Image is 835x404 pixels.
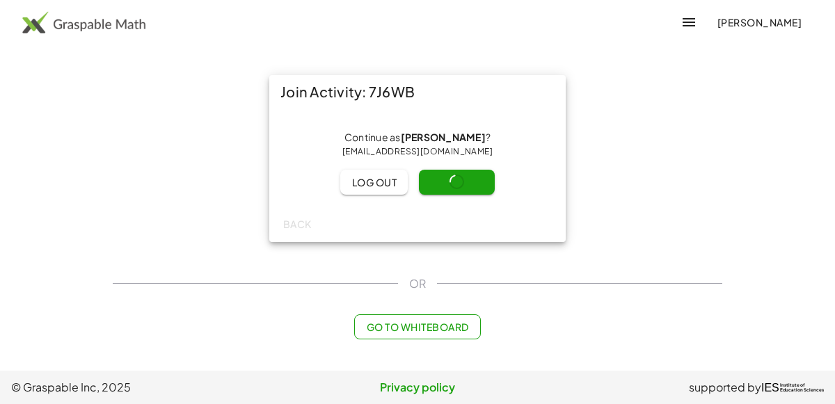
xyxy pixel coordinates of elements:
span: Institute of Education Sciences [780,383,824,393]
strong: [PERSON_NAME] [401,131,486,143]
span: Log out [351,176,397,188]
span: © Graspable Inc, 2025 [11,379,282,396]
button: [PERSON_NAME] [706,10,813,35]
span: Go to Whiteboard [366,321,468,333]
a: Privacy policy [282,379,552,396]
span: [PERSON_NAME] [717,16,802,29]
button: Log out [340,170,408,195]
span: IES [761,381,779,394]
button: Go to Whiteboard [354,314,480,339]
span: OR [409,275,426,292]
div: Continue as ? [280,131,555,159]
a: IESInstitute ofEducation Sciences [761,379,824,396]
span: supported by [689,379,761,396]
div: [EMAIL_ADDRESS][DOMAIN_NAME] [280,145,555,159]
div: Join Activity: 7J6WB [269,75,566,108]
